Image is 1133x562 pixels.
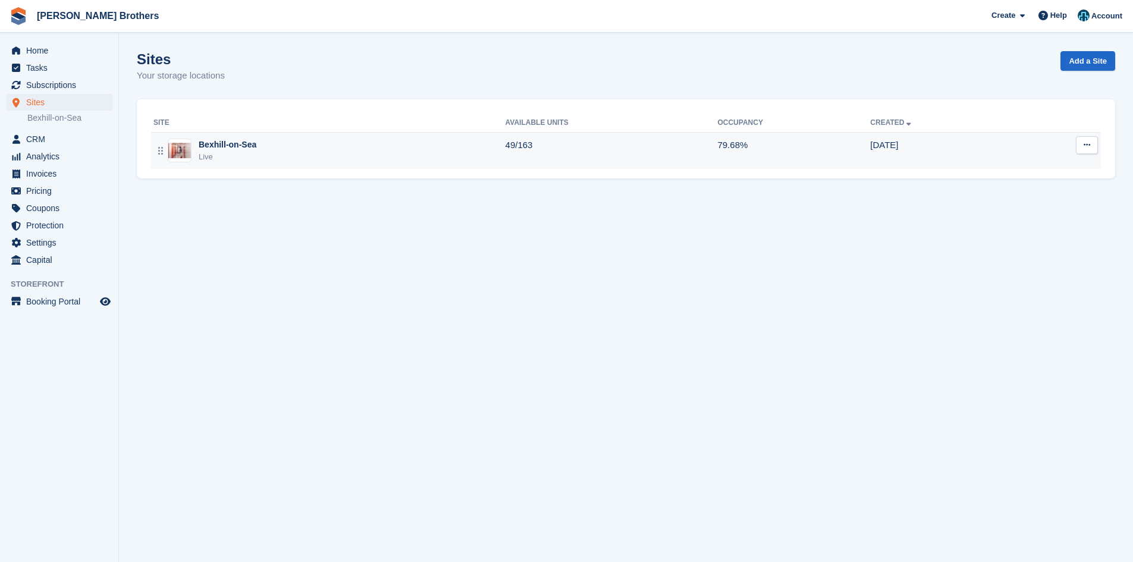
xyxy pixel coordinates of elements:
span: CRM [26,131,98,147]
td: 49/163 [506,132,718,169]
div: Live [199,151,256,163]
span: Account [1091,10,1122,22]
th: Available Units [506,114,718,133]
span: Booking Portal [26,293,98,310]
a: [PERSON_NAME] Brothers [32,6,164,26]
span: Help [1050,10,1067,21]
a: menu [6,148,112,165]
span: Pricing [26,183,98,199]
a: menu [6,131,112,147]
a: menu [6,94,112,111]
a: menu [6,59,112,76]
span: Storefront [11,278,118,290]
span: Capital [26,252,98,268]
a: menu [6,77,112,93]
span: Invoices [26,165,98,182]
span: Protection [26,217,98,234]
a: menu [6,217,112,234]
img: Image of Bexhill-on-Sea site [168,143,191,158]
a: menu [6,200,112,216]
a: menu [6,165,112,182]
th: Site [151,114,506,133]
img: Helen Eldridge [1078,10,1090,21]
span: Settings [26,234,98,251]
span: Home [26,42,98,59]
a: menu [6,234,112,251]
p: Your storage locations [137,69,225,83]
span: Coupons [26,200,98,216]
td: [DATE] [870,132,1016,169]
span: Analytics [26,148,98,165]
a: Add a Site [1060,51,1115,71]
img: stora-icon-8386f47178a22dfd0bd8f6a31ec36ba5ce8667c1dd55bd0f319d3a0aa187defe.svg [10,7,27,25]
a: menu [6,293,112,310]
th: Occupancy [717,114,870,133]
h1: Sites [137,51,225,67]
td: 79.68% [717,132,870,169]
a: menu [6,183,112,199]
span: Create [991,10,1015,21]
a: Created [870,118,914,127]
a: menu [6,42,112,59]
a: Preview store [98,294,112,309]
a: Bexhill-on-Sea [27,112,112,124]
span: Tasks [26,59,98,76]
span: Sites [26,94,98,111]
span: Subscriptions [26,77,98,93]
a: menu [6,252,112,268]
div: Bexhill-on-Sea [199,139,256,151]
